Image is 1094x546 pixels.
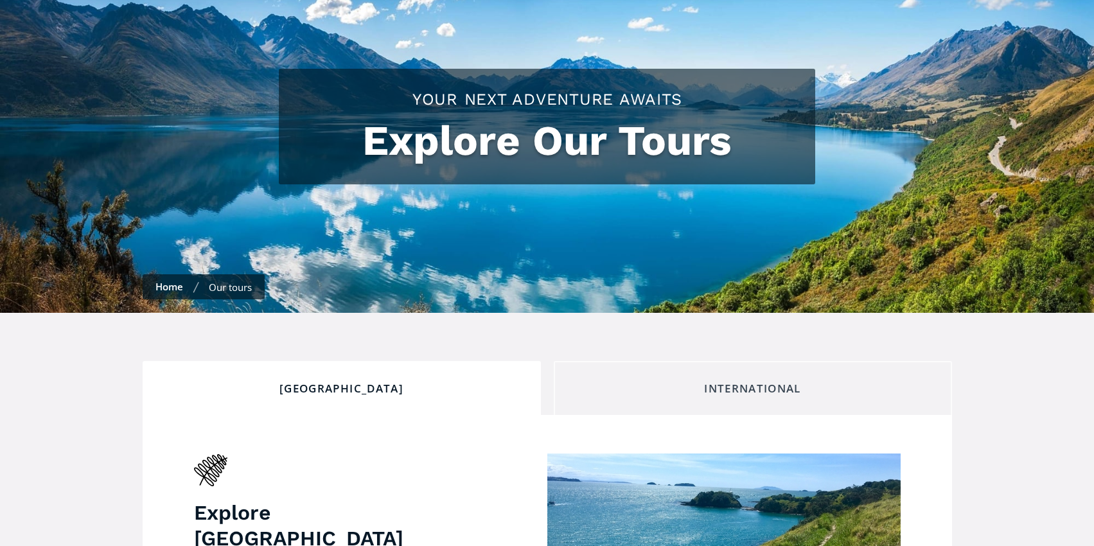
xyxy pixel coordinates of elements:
nav: breadcrumbs [143,274,265,299]
h1: Explore Our Tours [292,117,802,165]
div: International [565,382,941,396]
a: Home [155,280,183,293]
div: [GEOGRAPHIC_DATA] [154,382,530,396]
h2: Your Next Adventure Awaits [292,88,802,110]
div: Our tours [209,281,252,294]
